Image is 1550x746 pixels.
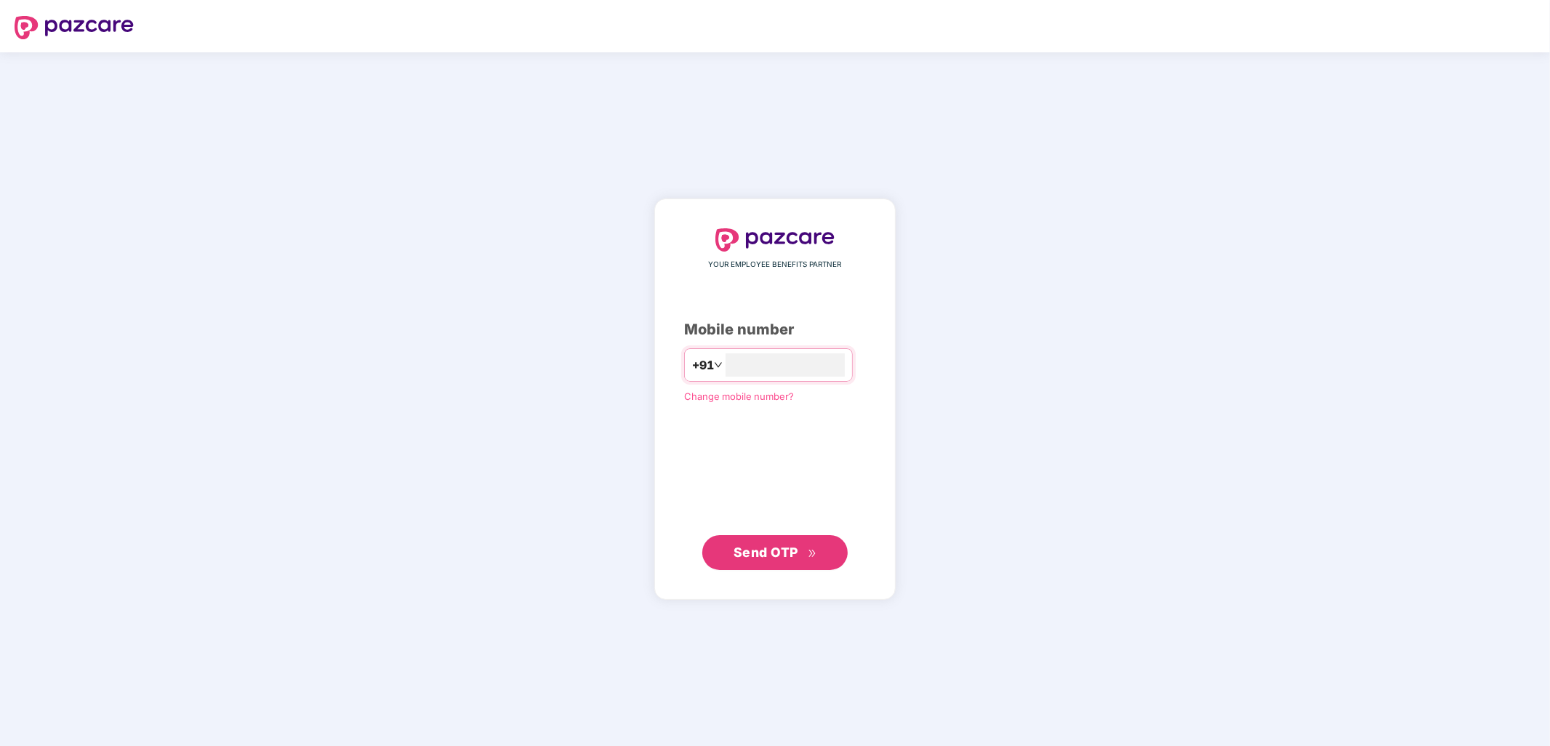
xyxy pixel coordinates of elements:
span: +91 [692,356,714,374]
span: Send OTP [734,545,798,560]
img: logo [15,16,134,39]
span: YOUR EMPLOYEE BENEFITS PARTNER [709,259,842,270]
span: down [714,361,723,369]
div: Mobile number [684,318,866,341]
img: logo [715,228,835,252]
a: Change mobile number? [684,390,794,402]
span: double-right [808,549,817,558]
button: Send OTPdouble-right [702,535,848,570]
